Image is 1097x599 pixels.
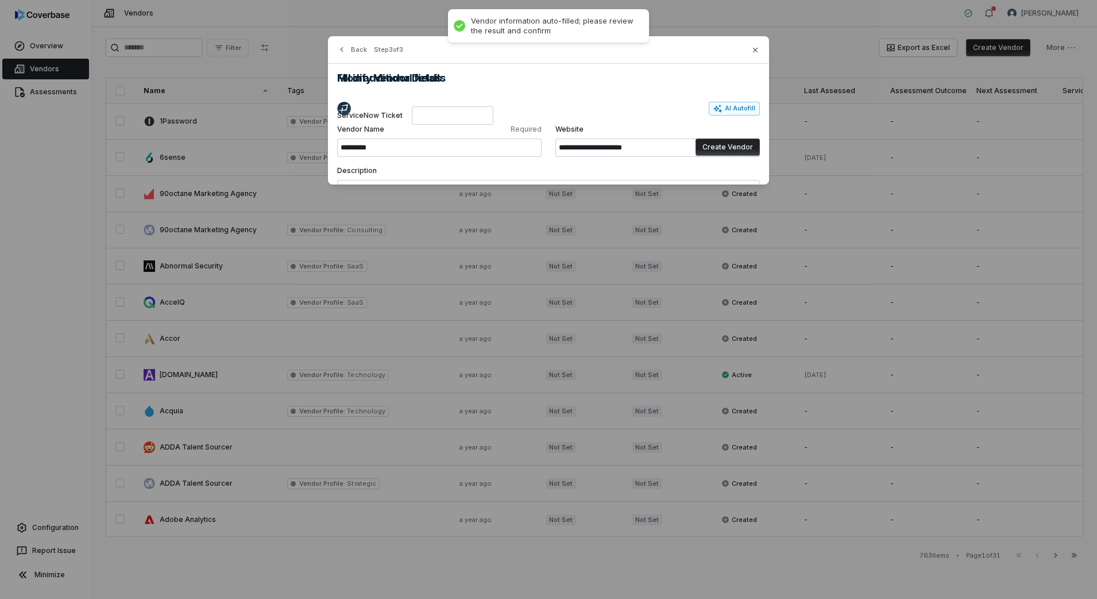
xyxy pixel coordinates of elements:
[471,16,638,36] div: Vendor information auto-filled; please review the result and confirm
[374,45,403,54] span: Step 3 of 3
[334,39,370,60] button: Back
[337,111,403,120] label: ServiceNow Ticket
[337,73,760,83] h2: Fill in additional fields
[337,166,377,175] span: Description
[696,139,760,156] button: Create Vendor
